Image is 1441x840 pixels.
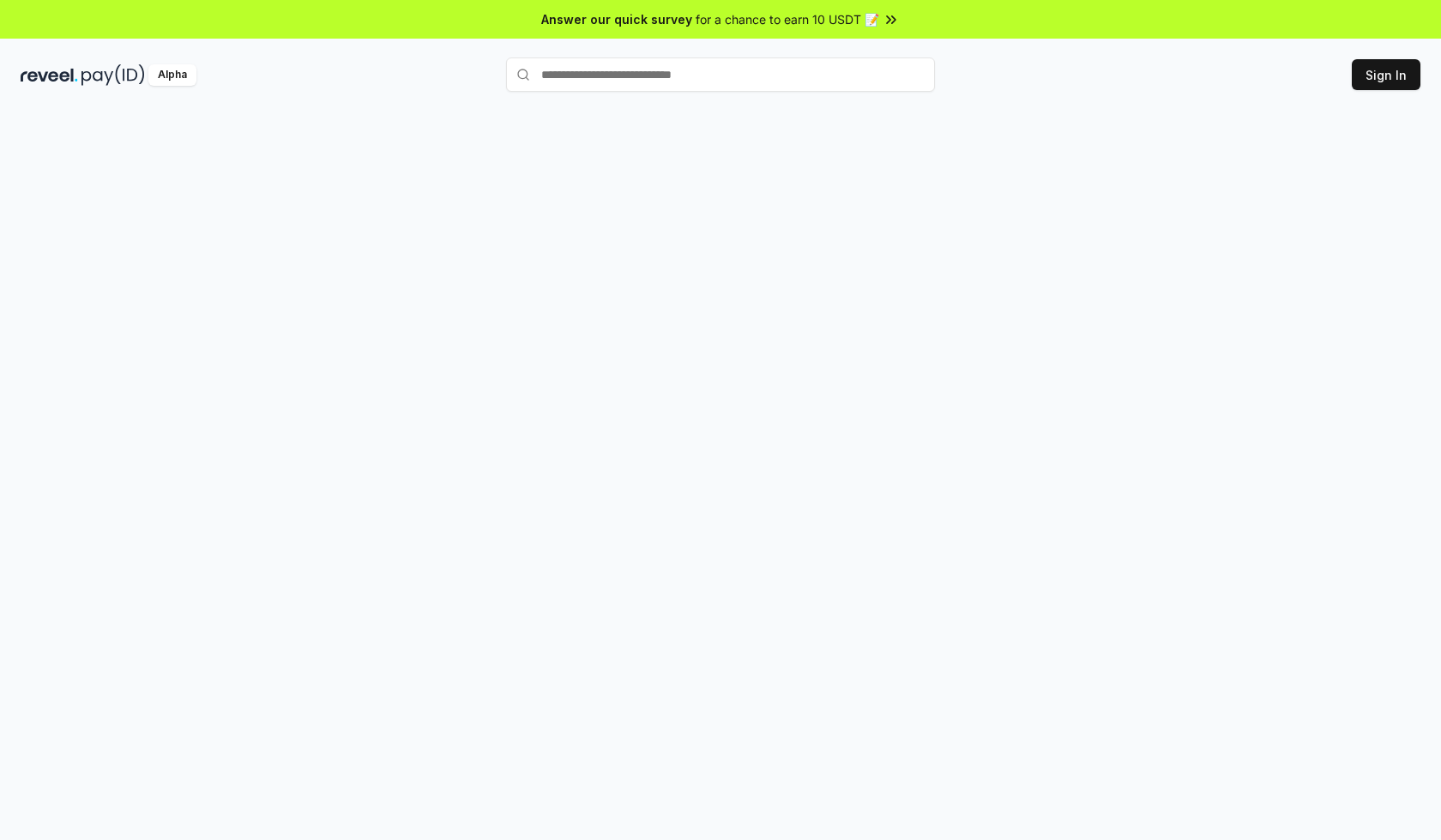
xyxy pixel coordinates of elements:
[541,10,692,28] span: Answer our quick survey
[148,64,196,86] div: Alpha
[696,10,879,28] span: for a chance to earn 10 USDT 📝
[81,64,145,86] img: pay_id
[1352,59,1420,90] button: Sign In
[21,64,78,86] img: reveel_dark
